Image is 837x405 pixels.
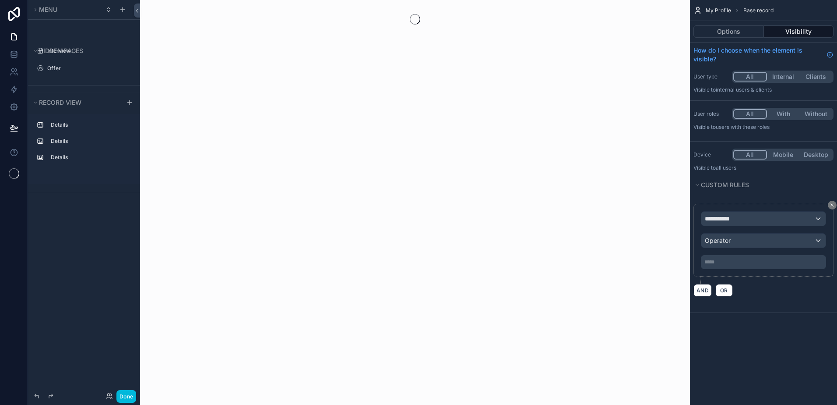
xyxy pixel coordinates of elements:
button: Clients [799,72,832,82]
label: Details [51,138,128,145]
label: Interview [47,47,130,54]
button: AND [693,284,712,297]
button: Without [799,109,832,119]
span: OR [718,287,730,294]
button: Mobile [767,150,800,160]
button: Desktop [799,150,832,160]
span: Record view [39,99,81,106]
button: All [733,72,767,82]
button: Custom rules [693,179,828,191]
label: Details [51,154,128,161]
button: Internal [767,72,800,82]
button: Menu [32,4,100,16]
button: All [733,109,767,119]
label: User roles [693,110,728,117]
span: Base record [743,7,774,14]
span: Custom rules [701,181,749,188]
button: Done [116,390,136,403]
a: How do I choose when the element is visible? [693,46,833,64]
label: User type [693,73,728,80]
button: Visibility [764,25,834,38]
label: Details [51,121,128,128]
span: Operator [705,237,731,244]
span: all users [716,164,736,171]
span: How do I choose when the element is visible? [693,46,823,64]
button: Record view [32,96,121,109]
label: Offer [47,65,130,72]
p: Visible to [693,164,833,171]
span: Menu [39,6,57,13]
span: My Profile [706,7,731,14]
button: Operator [701,233,826,248]
button: With [767,109,800,119]
span: Internal users & clients [716,86,772,93]
button: Hidden pages [32,45,131,57]
button: All [733,150,767,160]
p: Visible to [693,124,833,131]
button: Options [693,25,764,38]
span: Users with these roles [716,124,770,130]
button: OR [715,284,733,297]
label: Device [693,151,728,158]
p: Visible to [693,86,833,93]
div: scrollable content [28,114,140,173]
